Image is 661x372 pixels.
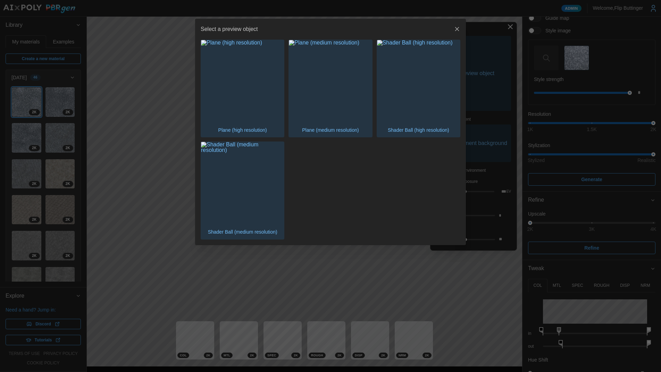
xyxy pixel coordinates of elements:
img: Plane (medium resolution) [289,40,372,123]
img: Shader Ball (medium resolution) [201,142,284,225]
img: Plane (high resolution) [201,40,284,123]
p: Plane (high resolution) [215,123,270,137]
button: Plane (medium resolution)Plane (medium resolution) [288,40,372,138]
p: Plane (medium resolution) [299,123,362,137]
button: Shader Ball (medium resolution)Shader Ball (medium resolution) [201,141,284,240]
p: Shader Ball (medium resolution) [204,225,281,239]
img: Shader Ball (high resolution) [377,40,460,123]
button: Shader Ball (high resolution)Shader Ball (high resolution) [377,40,460,138]
h2: Select a preview object [201,26,258,32]
p: Shader Ball (high resolution) [384,123,453,137]
button: Plane (high resolution)Plane (high resolution) [201,40,284,138]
